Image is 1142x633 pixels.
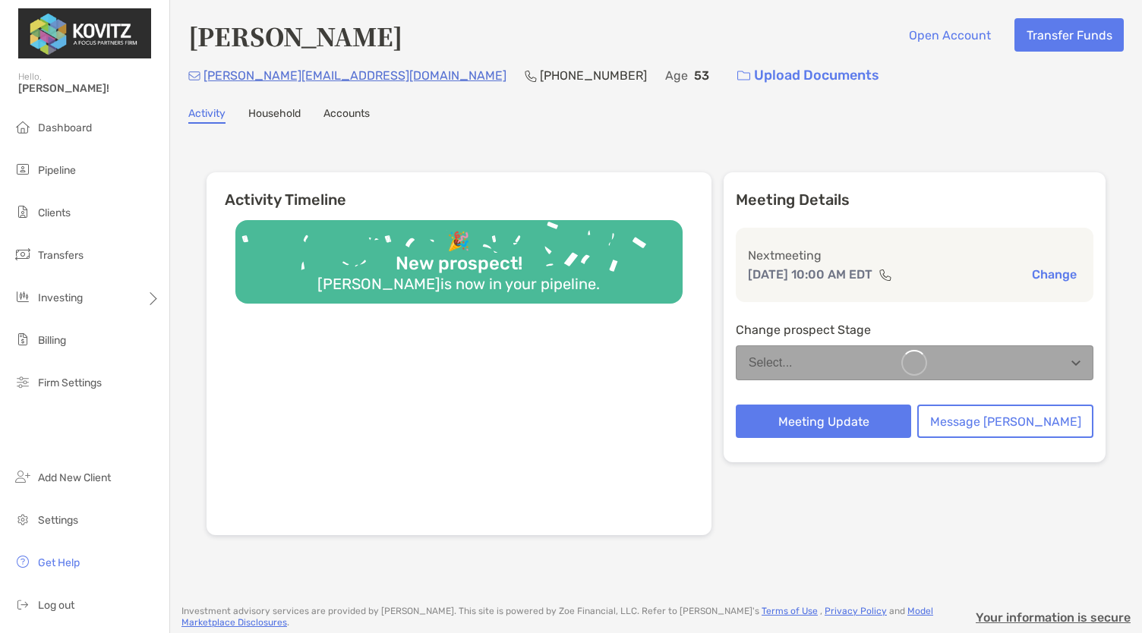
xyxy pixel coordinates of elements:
[14,468,32,486] img: add_new_client icon
[14,595,32,613] img: logout icon
[207,172,711,209] h6: Activity Timeline
[736,405,912,438] button: Meeting Update
[390,253,528,275] div: New prospect!
[38,334,66,347] span: Billing
[38,249,84,262] span: Transfers
[14,245,32,263] img: transfers icon
[917,405,1093,438] button: Message [PERSON_NAME]
[736,191,1093,209] p: Meeting Details
[665,66,688,85] p: Age
[762,606,818,616] a: Terms of Use
[14,203,32,221] img: clients icon
[748,246,1081,265] p: Next meeting
[1014,18,1124,52] button: Transfer Funds
[14,288,32,306] img: investing icon
[737,71,750,81] img: button icon
[727,59,889,92] a: Upload Documents
[825,606,887,616] a: Privacy Policy
[38,121,92,134] span: Dashboard
[1027,266,1081,282] button: Change
[38,164,76,177] span: Pipeline
[188,107,226,124] a: Activity
[38,206,71,219] span: Clients
[38,599,74,612] span: Log out
[38,471,111,484] span: Add New Client
[248,107,301,124] a: Household
[879,269,892,281] img: communication type
[694,66,709,85] p: 53
[14,160,32,178] img: pipeline icon
[14,118,32,136] img: dashboard icon
[38,556,80,569] span: Get Help
[18,82,160,95] span: [PERSON_NAME]!
[235,220,683,291] img: Confetti
[540,66,647,85] p: [PHONE_NUMBER]
[14,510,32,528] img: settings icon
[38,514,78,527] span: Settings
[38,291,83,304] span: Investing
[38,376,102,389] span: Firm Settings
[14,330,32,348] img: billing icon
[203,66,506,85] p: [PERSON_NAME][EMAIL_ADDRESS][DOMAIN_NAME]
[14,553,32,571] img: get-help icon
[18,6,151,61] img: Zoe Logo
[311,275,606,293] div: [PERSON_NAME] is now in your pipeline.
[525,70,537,82] img: Phone Icon
[441,231,476,253] div: 🎉
[897,18,1002,52] button: Open Account
[188,71,200,80] img: Email Icon
[181,606,933,628] a: Model Marketplace Disclosures
[188,18,402,53] h4: [PERSON_NAME]
[748,265,872,284] p: [DATE] 10:00 AM EDT
[976,610,1131,625] p: Your information is secure
[14,373,32,391] img: firm-settings icon
[181,606,971,628] p: Investment advisory services are provided by [PERSON_NAME] . This site is powered by Zoe Financia...
[736,320,1093,339] p: Change prospect Stage
[323,107,370,124] a: Accounts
